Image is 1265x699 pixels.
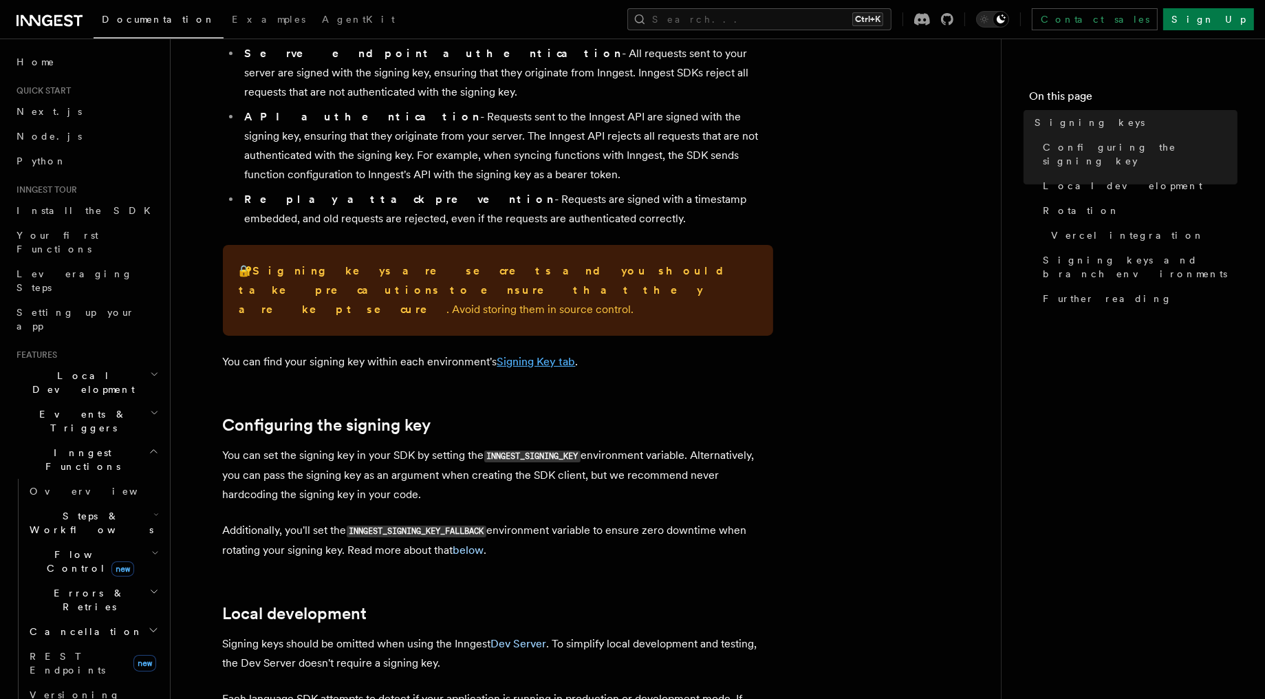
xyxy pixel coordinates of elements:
[17,155,67,166] span: Python
[11,363,162,402] button: Local Development
[102,14,215,25] span: Documentation
[24,504,162,542] button: Steps & Workflows
[627,8,891,30] button: Search...Ctrl+K
[24,619,162,644] button: Cancellation
[484,451,581,462] code: INNGEST_SIGNING_KEY
[223,604,367,623] a: Local development
[224,4,314,37] a: Examples
[11,149,162,173] a: Python
[24,644,162,682] a: REST Endpointsnew
[1043,292,1172,305] span: Further reading
[17,205,159,216] span: Install the SDK
[241,44,773,102] li: - All requests sent to your server are signed with the signing key, ensuring that they originate ...
[1029,110,1237,135] a: Signing keys
[17,131,82,142] span: Node.js
[347,526,486,537] code: INNGEST_SIGNING_KEY_FALLBACK
[30,486,171,497] span: Overview
[453,544,484,557] a: below
[1051,228,1204,242] span: Vercel integration
[11,402,162,440] button: Events & Triggers
[852,12,883,26] kbd: Ctrl+K
[11,50,162,74] a: Home
[24,548,151,575] span: Flow Control
[1037,248,1237,286] a: Signing keys and branch environments
[1037,198,1237,223] a: Rotation
[24,581,162,619] button: Errors & Retries
[24,586,149,614] span: Errors & Retries
[223,446,773,504] p: You can set the signing key in your SDK by setting the environment variable. Alternatively, you c...
[1032,8,1158,30] a: Contact sales
[24,625,143,638] span: Cancellation
[11,349,57,361] span: Features
[94,4,224,39] a: Documentation
[30,651,105,676] span: REST Endpoints
[24,479,162,504] a: Overview
[1029,88,1237,110] h4: On this page
[1037,286,1237,311] a: Further reading
[1037,173,1237,198] a: Local development
[11,446,149,473] span: Inngest Functions
[1043,140,1237,168] span: Configuring the signing key
[1043,204,1120,217] span: Rotation
[11,440,162,479] button: Inngest Functions
[17,268,133,293] span: Leveraging Steps
[17,106,82,117] span: Next.js
[241,107,773,184] li: - Requests sent to the Inngest API are signed with the signing key, ensuring that they originate ...
[11,124,162,149] a: Node.js
[232,14,305,25] span: Examples
[497,355,576,368] a: Signing Key tab
[1046,223,1237,248] a: Vercel integration
[239,261,757,319] p: 🔐 . Avoid storing them in source control.
[223,634,773,673] p: Signing keys should be omitted when using the Inngest . To simplify local development and testing...
[11,85,71,96] span: Quick start
[223,352,773,372] p: You can find your signing key within each environment's .
[111,561,134,577] span: new
[24,509,153,537] span: Steps & Workflows
[133,655,156,671] span: new
[24,542,162,581] button: Flow Controlnew
[11,369,150,396] span: Local Development
[11,198,162,223] a: Install the SDK
[223,416,431,435] a: Configuring the signing key
[1043,253,1237,281] span: Signing keys and branch environments
[1035,116,1145,129] span: Signing keys
[17,307,135,332] span: Setting up your app
[1163,8,1254,30] a: Sign Up
[223,521,773,560] p: Additionally, you'll set the environment variable to ensure zero downtime when rotating your sign...
[976,11,1009,28] button: Toggle dark mode
[1037,135,1237,173] a: Configuring the signing key
[11,407,150,435] span: Events & Triggers
[11,300,162,338] a: Setting up your app
[17,230,98,255] span: Your first Functions
[11,184,77,195] span: Inngest tour
[241,190,773,228] li: - Requests are signed with a timestamp embedded, and old requests are rejected, even if the reque...
[491,637,547,650] a: Dev Server
[322,14,395,25] span: AgentKit
[17,55,55,69] span: Home
[245,47,623,60] strong: Serve endpoint authentication
[1043,179,1202,193] span: Local development
[239,264,735,316] strong: Signing keys are secrets and you should take precautions to ensure that they are kept secure
[245,193,555,206] strong: Replay attack prevention
[314,4,403,37] a: AgentKit
[11,99,162,124] a: Next.js
[11,261,162,300] a: Leveraging Steps
[11,223,162,261] a: Your first Functions
[245,110,481,123] strong: API authentication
